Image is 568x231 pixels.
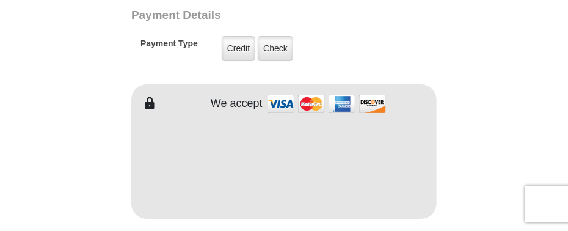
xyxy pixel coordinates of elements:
h3: Payment Details [131,9,443,23]
h5: Payment Type [140,38,198,55]
h4: We accept [211,97,263,111]
img: credit cards accepted [266,90,388,117]
label: Check [258,36,293,61]
label: Credit [222,36,255,61]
